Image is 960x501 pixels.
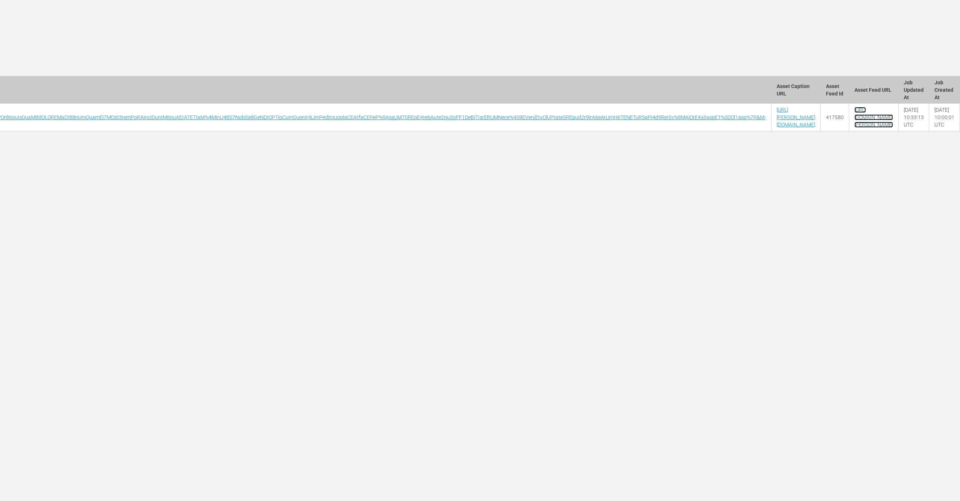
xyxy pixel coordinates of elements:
th: Asset Caption URL [771,76,821,104]
th: Asset Feed URL [849,76,899,104]
th: Job Created At [929,76,960,104]
td: [DATE] 10:33:13 UTC [899,104,929,131]
td: [DATE] 10:00:01 UTC [929,104,960,131]
a: [URL][DOMAIN_NAME][PERSON_NAME] [854,107,893,128]
td: 417580 [821,104,849,131]
th: Asset Feed Id [821,76,849,104]
th: Job Updated At [899,76,929,104]
a: [URL][PERSON_NAME][DOMAIN_NAME] [777,107,815,128]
